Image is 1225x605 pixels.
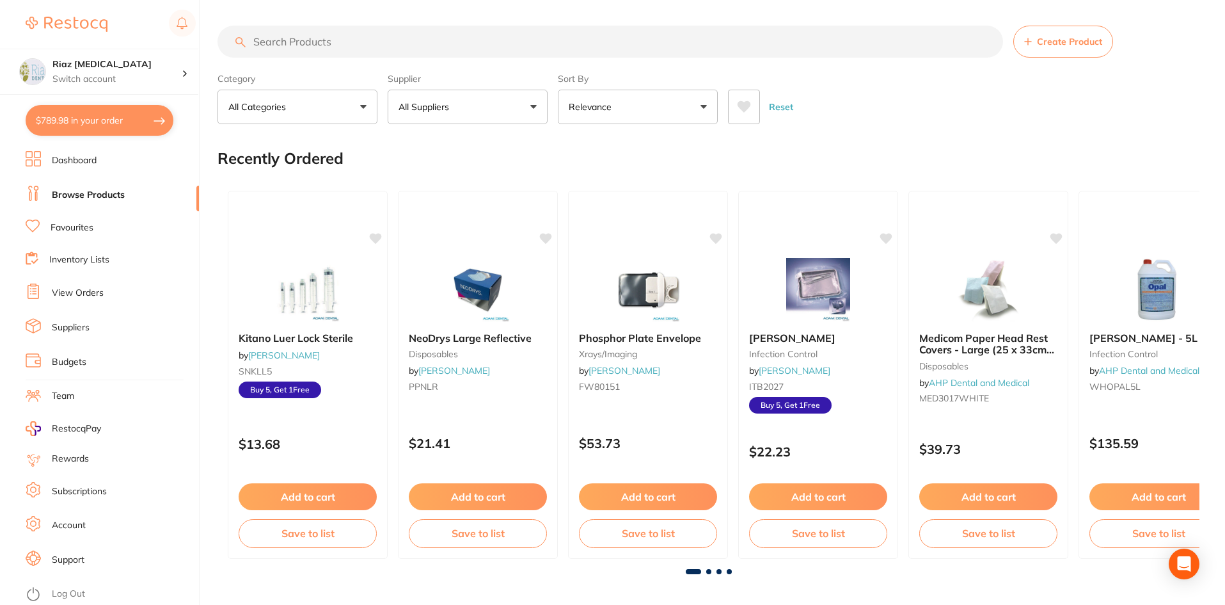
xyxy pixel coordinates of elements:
button: Save to list [919,519,1057,547]
a: Dashboard [52,154,97,167]
button: $789.98 in your order [26,105,173,136]
button: Add to cart [919,483,1057,510]
input: Search Products [217,26,1003,58]
a: AHP Dental and Medical [1099,365,1199,376]
p: $21.41 [409,436,547,451]
label: Category [217,73,377,85]
a: Restocq Logo [26,10,107,39]
small: SNKLL5 [239,366,377,376]
a: Subscriptions [52,485,107,498]
small: disposables [409,349,547,359]
p: $39.73 [919,442,1057,456]
button: Save to list [239,519,377,547]
span: Buy 5, Get 1 Free [749,397,832,414]
a: Suppliers [52,321,90,334]
img: Whiteley Opal - 5L [1117,258,1200,322]
p: All Suppliers [399,101,454,113]
a: Budgets [52,356,86,369]
button: All Categories [217,90,377,124]
button: Reset [765,90,797,124]
small: MED3017WHITE [919,393,1057,403]
button: Add to cart [409,483,547,510]
a: Rewards [52,453,89,465]
a: RestocqPay [26,421,101,436]
button: Save to list [749,519,887,547]
button: Add to cart [749,483,887,510]
span: by [1089,365,1199,376]
button: Relevance [558,90,718,124]
a: [PERSON_NAME] [418,365,490,376]
b: Medicom Paper Head Rest Covers - Large (25 x 33cm) White [919,332,1057,356]
p: Relevance [569,101,617,113]
span: by [409,365,490,376]
p: $13.68 [239,437,377,451]
a: Team [52,390,74,403]
span: by [919,377,1029,389]
b: NeoDrys Large Reflective [409,332,547,344]
img: Tray Barrier [777,258,860,322]
p: $22.23 [749,444,887,459]
p: All Categories [228,101,291,113]
a: Log Out [52,588,85,601]
button: Save to list [409,519,547,547]
img: RestocqPay [26,421,41,436]
a: Account [52,519,86,532]
a: [PERSON_NAME] [759,365,830,376]
p: Switch account [52,73,182,86]
button: Add to cart [239,483,377,510]
p: $53.73 [579,436,717,451]
small: ITB2027 [749,382,887,392]
img: Phosphor Plate Envelope [606,258,690,322]
img: Kitano Luer Lock Sterile [266,258,349,322]
label: Sort By [558,73,718,85]
b: Phosphor Plate Envelope [579,332,717,344]
label: Supplier [388,73,548,85]
img: NeoDrys Large Reflective [436,258,519,322]
button: Create Product [1013,26,1113,58]
img: Medicom Paper Head Rest Covers - Large (25 x 33cm) White [947,258,1030,322]
h2: Recently Ordered [217,150,344,168]
h4: Riaz Dental Surgery [52,58,182,71]
button: All Suppliers [388,90,548,124]
a: Inventory Lists [49,254,109,266]
small: disposables [919,361,1057,371]
span: by [239,350,320,361]
b: Tray Barrier [749,332,887,344]
a: [PERSON_NAME] [248,350,320,361]
span: Buy 5, Get 1 Free [239,382,321,398]
button: Add to cart [579,483,717,510]
small: PPNLR [409,382,547,392]
b: Kitano Luer Lock Sterile [239,332,377,344]
span: RestocqPay [52,423,101,435]
span: by [749,365,830,376]
a: AHP Dental and Medical [929,377,1029,389]
img: Riaz Dental Surgery [20,59,45,85]
a: [PERSON_NAME] [589,365,660,376]
span: by [579,365,660,376]
button: Save to list [579,519,717,547]
a: Favourites [51,222,93,234]
button: Log Out [26,585,195,605]
small: FW80151 [579,382,717,392]
small: infection control [749,349,887,359]
a: View Orders [52,287,104,300]
a: Support [52,554,84,567]
span: Create Product [1037,36,1102,47]
a: Browse Products [52,189,125,202]
img: Restocq Logo [26,17,107,32]
small: xrays/imaging [579,349,717,359]
div: Open Intercom Messenger [1169,549,1199,579]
